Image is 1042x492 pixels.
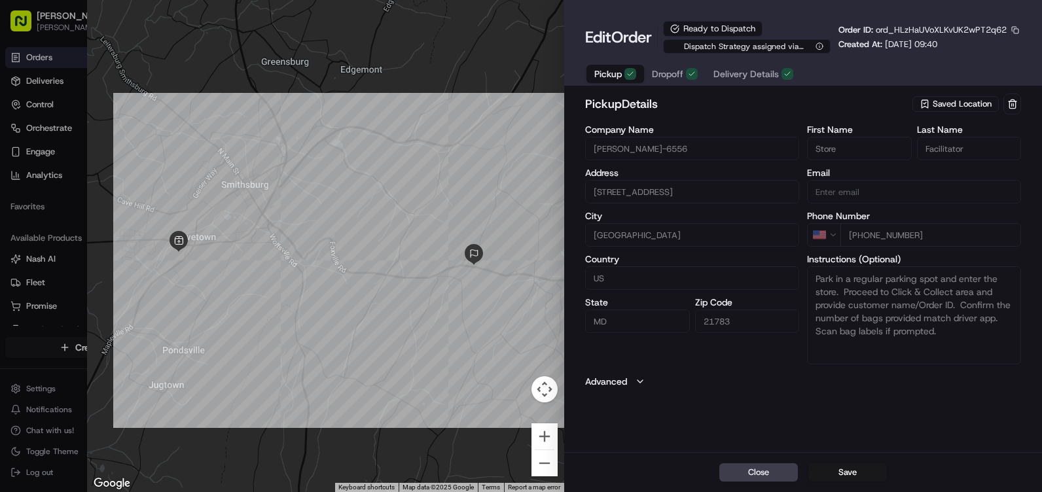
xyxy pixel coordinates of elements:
span: [DATE] 09:40 [885,39,937,50]
input: Enter zip code [695,309,799,333]
label: First Name [807,125,911,134]
input: Enter state [585,309,689,333]
span: Knowledge Base [26,190,100,203]
a: Report a map error [508,483,560,491]
div: Start new chat [45,125,215,138]
p: Created At: [838,39,937,50]
button: Map camera controls [531,376,558,402]
img: Nash [13,13,39,39]
label: Company Name [585,125,799,134]
button: Start new chat [223,129,238,145]
a: Open this area in Google Maps (opens a new window) [90,475,134,492]
span: Pickup [594,67,622,80]
label: Email [807,168,1021,177]
input: Enter country [585,266,799,290]
label: State [585,298,689,307]
input: Got a question? Start typing here... [34,84,236,98]
a: Powered byPylon [92,221,158,232]
input: 22401 Jefferson Blvd, Smithsburg, MD 21783, US [585,180,799,203]
label: Address [585,168,799,177]
input: Enter first name [807,137,911,160]
span: Dropoff [652,67,683,80]
div: We're available if you need us! [45,138,166,149]
button: Dispatch Strategy assigned via Automation [663,39,831,54]
label: Last Name [917,125,1021,134]
button: Zoom out [531,450,558,476]
input: Enter phone number [840,223,1021,247]
span: API Documentation [124,190,210,203]
button: Saved Location [912,95,1001,113]
div: 📗 [13,191,24,202]
label: Phone Number [807,211,1021,220]
input: Enter city [585,223,799,247]
span: Delivery Details [713,67,779,80]
label: Zip Code [695,298,799,307]
label: Advanced [585,375,627,388]
h2: pickup Details [585,95,910,113]
img: Google [90,475,134,492]
div: 💻 [111,191,121,202]
label: Instructions (Optional) [807,255,1021,264]
span: Map data ©2025 Google [403,483,474,491]
div: Ready to Dispatch [663,21,763,37]
label: City [585,211,799,220]
textarea: Park in a regular parking spot and enter the store. Proceed to Click & Collect area and provide c... [807,266,1021,364]
button: Advanced [585,375,1021,388]
span: Saved Location [933,98,992,110]
p: Order ID: [838,24,1007,36]
span: ord_HLzHaUVoXLKvUK2wPT2q62 [876,24,1007,35]
button: Keyboard shortcuts [338,483,395,492]
a: 💻API Documentation [105,184,215,208]
span: Dispatch Strategy assigned via Automation [670,41,812,52]
span: Pylon [130,222,158,232]
h1: Edit [585,27,652,48]
input: Enter email [807,180,1021,203]
a: Terms (opens in new tab) [482,483,500,491]
label: Country [585,255,799,264]
a: 📗Knowledge Base [8,184,105,208]
button: Save [808,463,887,482]
button: Close [719,463,798,482]
button: Zoom in [531,423,558,449]
img: 1736555255976-a54dd68f-1ca7-489b-9aae-adbdc363a1c4 [13,125,37,149]
input: Enter company name [585,137,799,160]
p: Welcome 👋 [13,52,238,73]
span: Order [611,27,652,48]
input: Enter last name [917,137,1021,160]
